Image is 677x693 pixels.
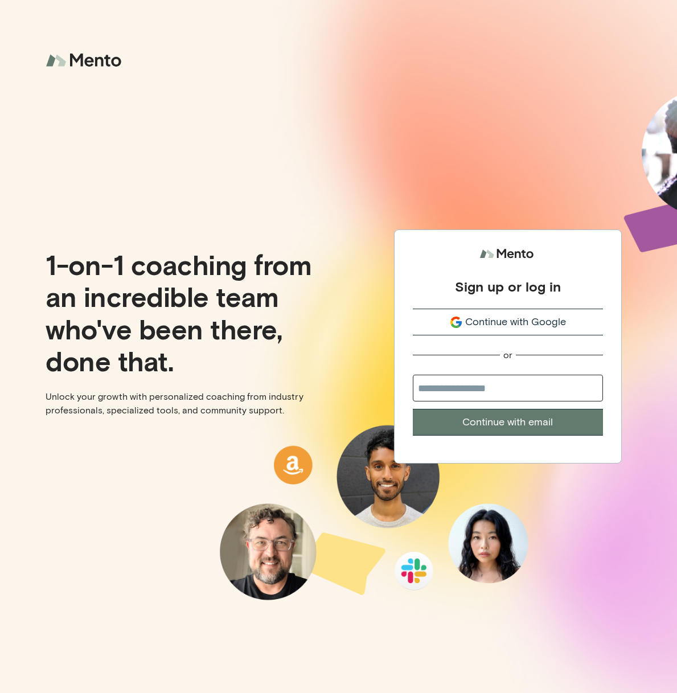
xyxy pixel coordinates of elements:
[46,248,330,376] p: 1-on-1 coaching from an incredible team who've been there, done that.
[413,409,603,436] button: Continue with email
[46,390,330,417] p: Unlock your growth with personalized coaching from industry professionals, specialized tools, and...
[503,349,512,361] div: or
[455,278,561,295] div: Sign up or log in
[479,244,536,265] img: logo.svg
[46,46,125,76] img: logo
[465,314,566,330] span: Continue with Google
[413,309,603,335] button: Continue with Google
